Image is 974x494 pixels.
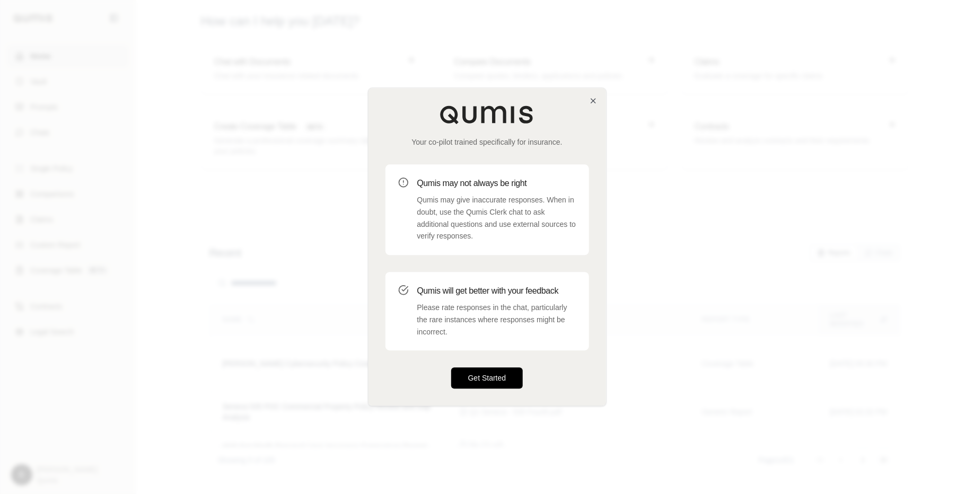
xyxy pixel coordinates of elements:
p: Please rate responses in the chat, particularly the rare instances where responses might be incor... [417,302,576,338]
img: Qumis Logo [440,105,535,124]
h3: Qumis will get better with your feedback [417,285,576,297]
h3: Qumis may not always be right [417,177,576,190]
p: Qumis may give inaccurate responses. When in doubt, use the Qumis Clerk chat to ask additional qu... [417,194,576,242]
p: Your co-pilot trained specifically for insurance. [385,137,589,147]
button: Get Started [451,368,523,389]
